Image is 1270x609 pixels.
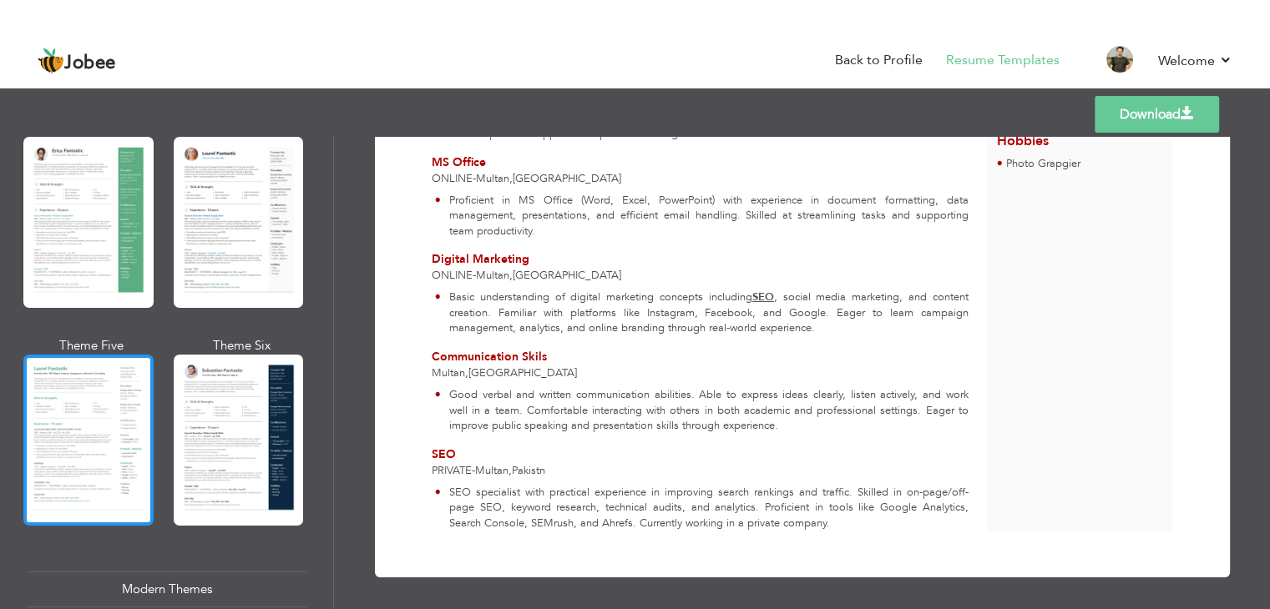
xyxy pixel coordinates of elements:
[435,289,968,336] li: Basic understanding of digital marketing concepts including , social media marketing, and content...
[475,463,509,478] span: Multan
[996,132,1048,150] span: Hobbies
[752,289,774,304] strong: SEO
[1106,46,1133,73] img: Profile Img
[432,463,472,478] span: Private
[432,446,456,462] span: SEO
[435,193,968,239] li: Proficient in MS Office (Word, Excel, PowerPoint) with experience in document formatting, data ma...
[177,337,307,355] div: Theme Six
[64,54,116,73] span: Jobee
[27,337,157,355] div: Theme Five
[38,48,64,74] img: jobee.io
[1095,96,1219,133] a: Download
[835,51,923,70] a: Back to Profile
[435,485,968,531] li: SEO specialist with practical experience in improving search rankings and traffic. Skilled in on-...
[27,571,306,607] div: Modern Themes
[476,268,509,283] span: Multan
[432,251,529,267] span: Digital Marketing
[432,268,473,283] span: Online
[465,365,468,380] span: ,
[512,463,545,478] span: Pakistn
[38,48,116,74] a: Jobee
[509,268,513,283] span: ,
[473,171,476,186] span: -
[1158,51,1232,71] a: Welcome
[468,365,577,380] span: [GEOGRAPHIC_DATA]
[432,154,486,170] span: MS Office
[513,171,621,186] span: [GEOGRAPHIC_DATA]
[476,171,509,186] span: Multan
[509,171,513,186] span: ,
[435,387,968,434] li: Good verbal and written communication abilities. Able to express ideas clearly, listen actively, ...
[513,268,621,283] span: [GEOGRAPHIC_DATA]
[1006,156,1080,171] span: Photo Grapgier
[509,463,512,478] span: ,
[432,365,465,380] span: Multan
[946,51,1060,70] a: Resume Templates
[432,349,547,365] span: Communication Skils
[472,463,475,478] span: -
[432,171,473,186] span: Online
[473,268,476,283] span: -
